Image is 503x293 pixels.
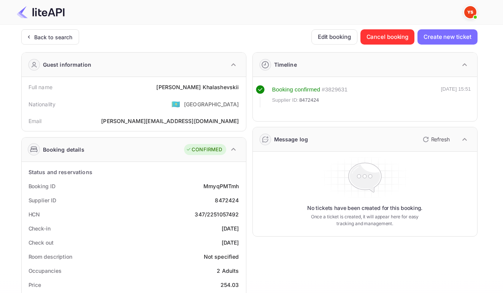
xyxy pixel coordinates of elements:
[184,100,239,108] div: [GEOGRAPHIC_DATA]
[299,96,319,104] span: 8472424
[43,146,84,154] div: Booking details
[217,267,239,275] div: 2 Adults
[464,6,476,18] img: Yandex Support
[204,253,239,261] div: Not specified
[186,146,222,154] div: CONFIRMED
[34,33,73,41] div: Back to search
[311,29,357,45] button: Edit booking
[29,267,62,275] div: Occupancies
[274,135,308,143] div: Message log
[101,117,239,125] div: [PERSON_NAME][EMAIL_ADDRESS][DOMAIN_NAME]
[272,85,321,94] div: Booking confirmed
[274,61,297,69] div: Timeline
[322,85,347,94] div: # 3829631
[29,182,56,190] div: Booking ID
[29,196,56,204] div: Supplier ID
[171,97,180,111] span: United States
[29,210,40,218] div: HCN
[215,196,239,204] div: 8472424
[203,182,239,190] div: MmyqPMTmh
[29,83,52,91] div: Full name
[29,168,92,176] div: Status and reservations
[29,281,41,289] div: Price
[43,61,92,69] div: Guest information
[29,239,54,247] div: Check out
[195,210,239,218] div: 347/2251057492
[29,100,56,108] div: Nationality
[272,96,299,104] span: Supplier ID:
[307,204,423,212] p: No tickets have been created for this booking.
[360,29,415,45] button: Cancel booking
[29,117,42,125] div: Email
[417,29,477,45] button: Create new ticket
[221,281,239,289] div: 254.03
[222,239,239,247] div: [DATE]
[305,213,425,227] p: Once a ticket is created, it will appear here for easy tracking and management.
[222,224,239,232] div: [DATE]
[29,224,51,232] div: Check-in
[156,83,239,91] div: [PERSON_NAME] Khalashevskii
[29,253,72,261] div: Room description
[17,6,65,18] img: LiteAPI Logo
[431,135,450,143] p: Refresh
[441,85,471,107] div: [DATE] 15:51
[418,133,453,146] button: Refresh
